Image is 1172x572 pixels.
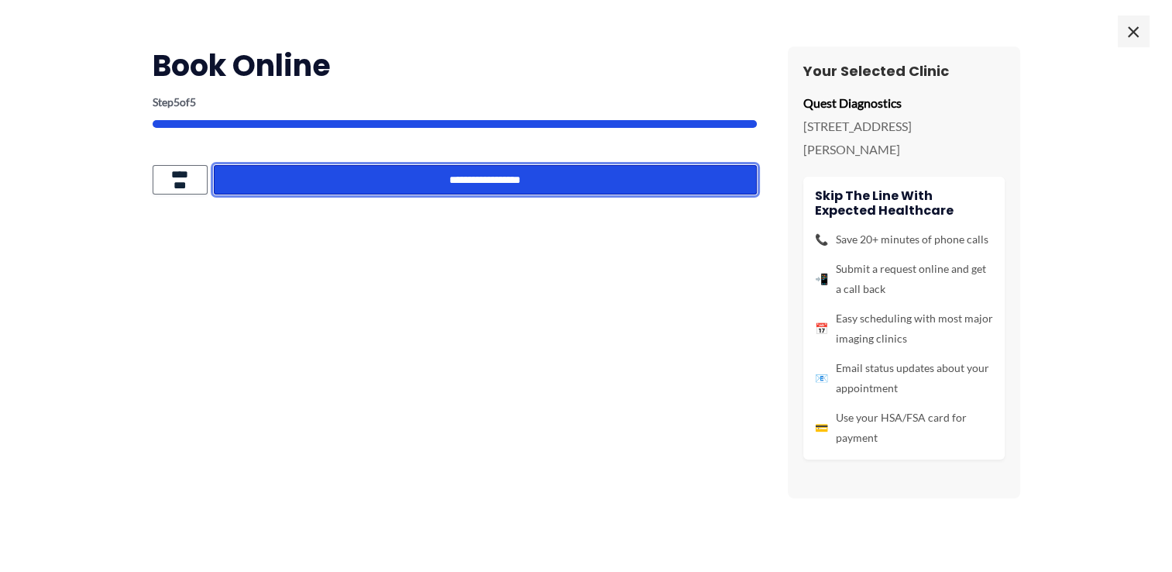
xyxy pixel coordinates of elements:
[815,229,828,250] span: 📞
[153,97,757,108] p: Step of
[815,368,828,388] span: 📧
[815,229,993,250] li: Save 20+ minutes of phone calls
[815,188,993,218] h4: Skip the line with Expected Healthcare
[803,115,1005,160] p: [STREET_ADDRESS][PERSON_NAME]
[815,418,828,438] span: 💳
[190,95,196,109] span: 5
[815,259,993,299] li: Submit a request online and get a call back
[815,358,993,398] li: Email status updates about your appointment
[815,319,828,339] span: 📅
[815,269,828,289] span: 📲
[1118,16,1149,47] span: ×
[815,408,993,448] li: Use your HSA/FSA card for payment
[815,308,993,349] li: Easy scheduling with most major imaging clinics
[803,91,1005,115] p: Quest Diagnostics
[174,95,180,109] span: 5
[803,62,1005,80] h3: Your Selected Clinic
[153,47,757,84] h2: Book Online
